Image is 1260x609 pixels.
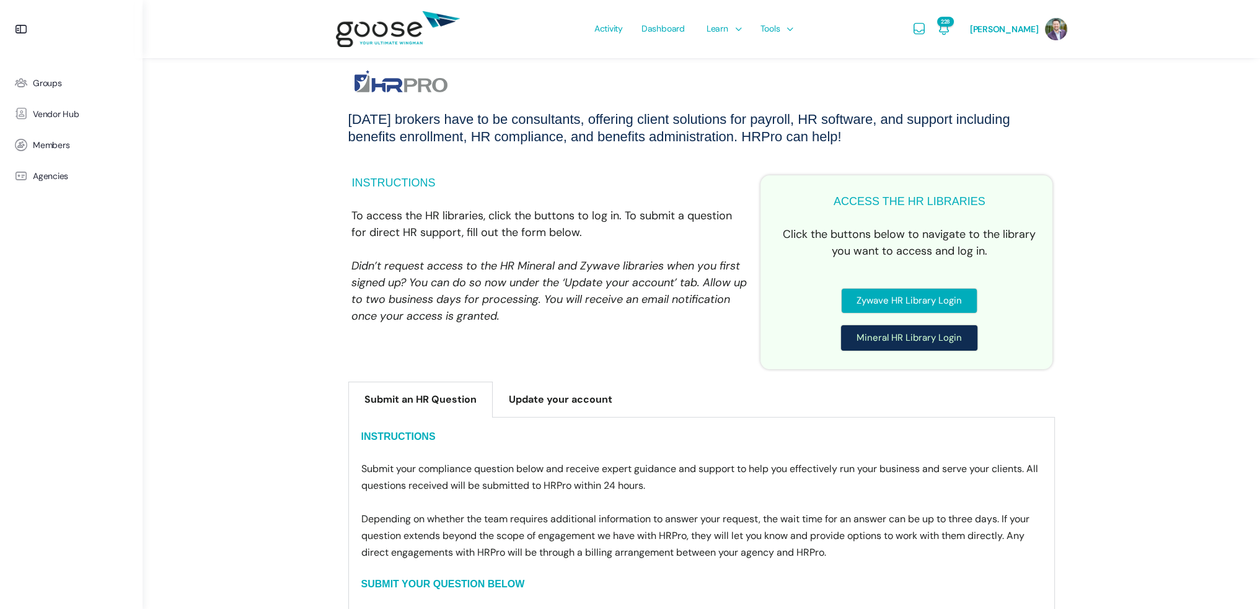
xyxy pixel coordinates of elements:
[1198,550,1260,609] iframe: Chat Widget
[14,190,97,199] span: Client-specific question
[340,52,361,61] span: Email
[33,78,62,89] span: Groups
[14,173,89,183] span: General HR question
[361,510,1042,561] p: Depending on whether the team requires additional information to answer your request, the wait ti...
[351,258,747,323] i: Didn’t request access to the HR Mineral and Zywave libraries when you first signed up? You can do...
[351,208,747,241] p: To access the HR libraries, click the buttons to log in. To submit a question for direct HR suppo...
[6,129,136,160] a: Members
[842,289,977,313] a: Zywave HR Library Login
[6,68,136,99] a: Groups
[493,382,628,418] div: Update your account
[6,160,136,191] a: Agencies
[348,112,1010,145] strong: [DATE] brokers have to be consultants, offering client solutions for payroll, HR software, and su...
[3,173,11,181] input: General HR question
[33,140,69,151] span: Members
[361,430,1042,444] h6: INSTRUCTIONS
[6,99,136,129] a: Vendor Hub
[340,1,378,11] span: Last name
[857,333,962,343] span: Mineral HR Library Login
[937,17,953,27] span: 228
[841,325,977,351] a: Mineral HR Library Login
[779,226,1040,260] p: Click the buttons below to navigate to the library you want to access and log in.
[970,24,1039,35] span: [PERSON_NAME]
[361,577,1042,591] h6: Submit your question below
[351,175,747,191] h4: Instructions
[348,382,493,418] div: Submit an HR Question
[3,190,11,198] input: Client-specific question
[779,194,1040,209] h4: Access the hr libraries
[857,296,962,305] span: Zywave HR Library Login
[33,171,68,182] span: Agencies
[33,109,79,120] span: Vendor Hub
